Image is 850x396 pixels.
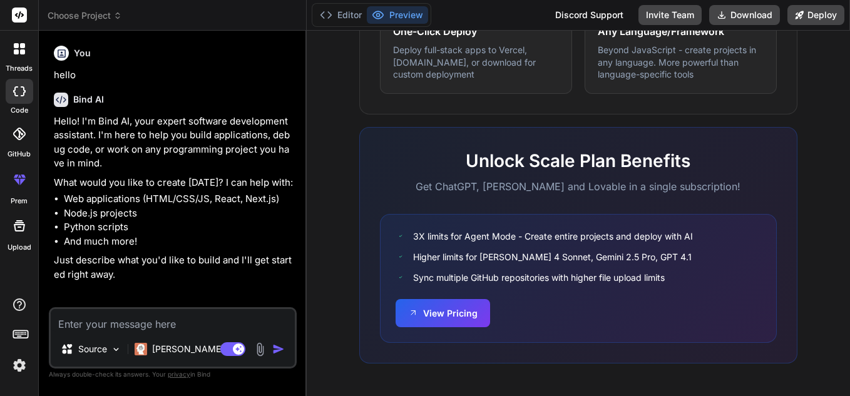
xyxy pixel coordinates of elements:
[413,250,692,263] span: Higher limits for [PERSON_NAME] 4 Sonnet, Gemini 2.5 Pro, GPT 4.1
[598,44,764,81] p: Beyond JavaScript - create projects in any language. More powerful than language-specific tools
[168,370,190,378] span: privacy
[78,343,107,355] p: Source
[787,5,844,25] button: Deploy
[315,6,367,24] button: Editor
[6,63,33,74] label: threads
[598,24,764,39] h4: Any Language/Framework
[709,5,780,25] button: Download
[64,206,294,221] li: Node.js projects
[54,253,294,282] p: Just describe what you'd like to build and I'll get started right away.
[413,230,693,243] span: 3X limits for Agent Mode - Create entire projects and deploy with AI
[111,344,121,355] img: Pick Models
[380,148,777,174] h2: Unlock Scale Plan Benefits
[64,235,294,249] li: And much more!
[74,47,91,59] h6: You
[548,5,631,25] div: Discord Support
[413,271,665,284] span: Sync multiple GitHub repositories with higher file upload limits
[393,44,559,81] p: Deploy full-stack apps to Vercel, [DOMAIN_NAME], or download for custom deployment
[54,68,294,83] p: hello
[73,93,104,106] h6: Bind AI
[48,9,122,22] span: Choose Project
[393,24,559,39] h4: One-Click Deploy
[380,179,777,194] p: Get ChatGPT, [PERSON_NAME] and Lovable in a single subscription!
[135,343,147,355] img: Claude 4 Sonnet
[8,149,31,160] label: GitHub
[8,242,31,253] label: Upload
[638,5,702,25] button: Invite Team
[54,114,294,171] p: Hello! I'm Bind AI, your expert software development assistant. I'm here to help you build applic...
[367,6,428,24] button: Preview
[11,105,28,116] label: code
[396,299,490,327] button: View Pricing
[11,196,28,206] label: prem
[9,355,30,376] img: settings
[64,192,294,206] li: Web applications (HTML/CSS/JS, React, Next.js)
[152,343,245,355] p: [PERSON_NAME] 4 S..
[49,368,297,380] p: Always double-check its answers. Your in Bind
[253,342,267,357] img: attachment
[64,220,294,235] li: Python scripts
[272,343,285,355] img: icon
[54,176,294,190] p: What would you like to create [DATE]? I can help with:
